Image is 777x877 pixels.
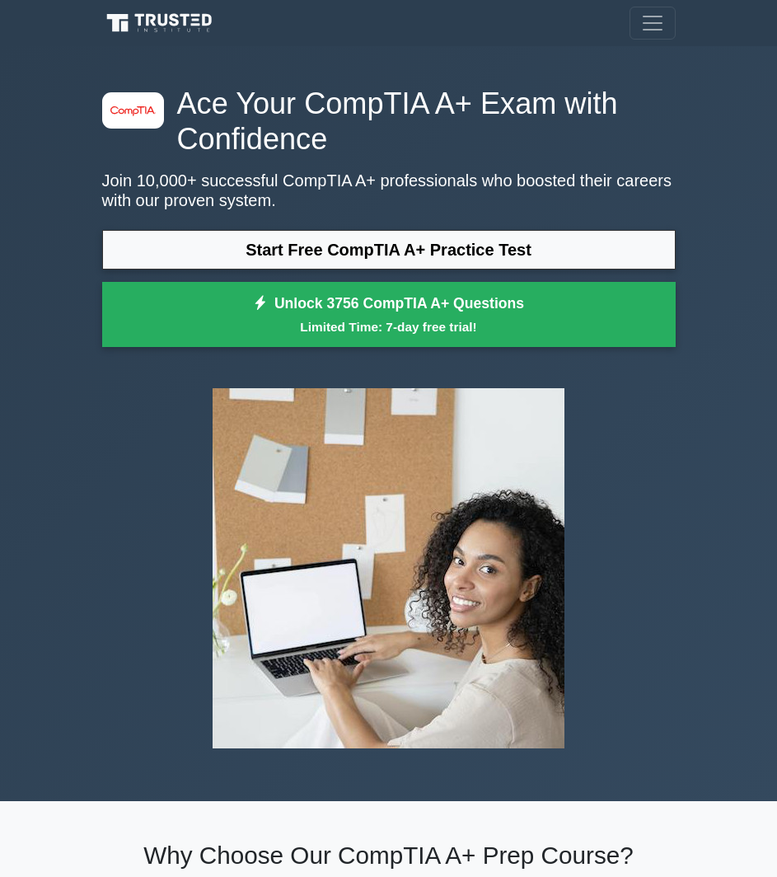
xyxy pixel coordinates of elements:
small: Limited Time: 7-day free trial! [123,317,655,336]
p: Join 10,000+ successful CompTIA A+ professionals who boosted their careers with our proven system. [102,171,676,210]
h1: Ace Your CompTIA A+ Exam with Confidence [102,86,676,157]
h2: Why Choose Our CompTIA A+ Prep Course? [102,841,676,870]
button: Toggle navigation [630,7,676,40]
a: Start Free CompTIA A+ Practice Test [102,230,676,270]
a: Unlock 3756 CompTIA A+ QuestionsLimited Time: 7-day free trial! [102,282,676,348]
